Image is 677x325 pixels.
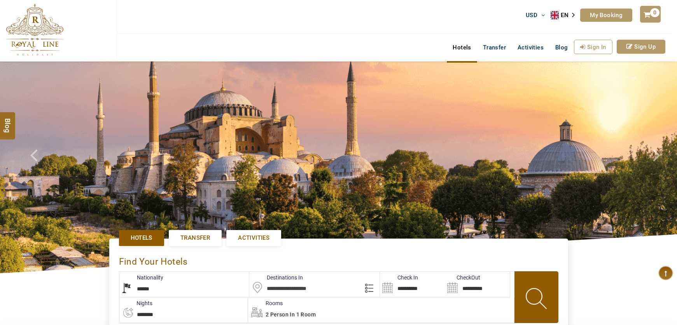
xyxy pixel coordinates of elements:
a: Hotels [119,230,164,246]
a: My Booking [580,9,632,22]
a: Hotels [447,40,477,55]
label: Destinations In [249,274,303,281]
input: Search [380,272,445,297]
a: Sign Up [617,40,665,54]
span: 0 [650,8,660,17]
a: Sign In [574,40,612,54]
span: Transfer [180,234,210,242]
label: Nationality [119,274,163,281]
a: EN [551,9,580,21]
label: nights [119,299,152,307]
a: Blog [549,40,574,55]
span: Activities [238,234,269,242]
a: Check next image [643,61,677,273]
span: Hotels [131,234,152,242]
div: Find Your Hotels [119,248,558,271]
a: Transfer [169,230,222,246]
a: Check next prev [20,61,54,273]
span: 2 Person in 1 Room [266,311,316,318]
aside: Language selected: English [551,9,580,21]
a: 0 [640,6,660,23]
input: Search [445,272,510,297]
a: Transfer [477,40,512,55]
label: Rooms [248,299,283,307]
span: Blog [555,44,568,51]
img: The Royal Line Holidays [6,4,64,56]
span: Blog [3,118,13,125]
a: Activities [226,230,281,246]
div: Language [551,9,580,21]
a: Activities [512,40,549,55]
label: Check In [380,274,418,281]
span: USD [526,12,537,19]
label: CheckOut [445,274,480,281]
